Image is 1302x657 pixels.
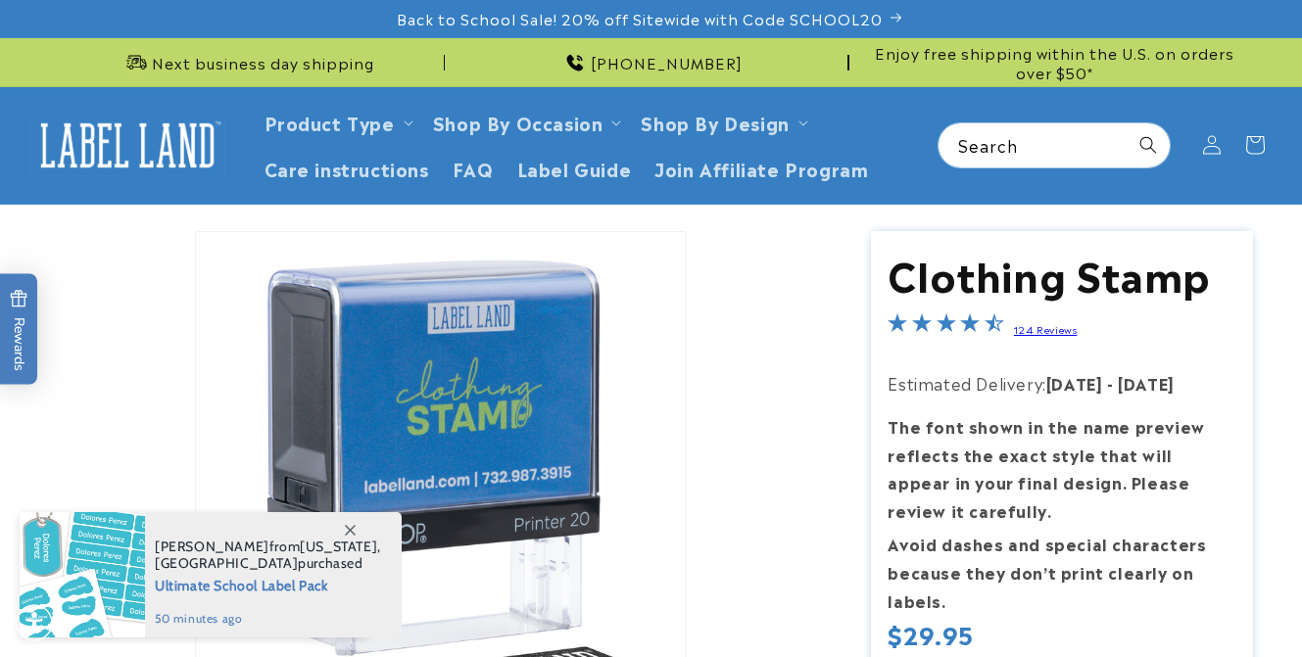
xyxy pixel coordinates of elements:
span: Care instructions [265,157,429,179]
strong: The font shown in the name preview reflects the exact style that will appear in your final design... [888,414,1204,522]
summary: Product Type [253,99,421,145]
h1: Clothing Stamp [888,248,1235,299]
a: FAQ [441,145,506,191]
span: Back to School Sale! 20% off Sitewide with Code SCHOOL20 [397,9,883,28]
summary: Shop By Design [629,99,815,145]
img: Label Land [29,115,225,175]
a: Label Land [23,108,233,183]
strong: Avoid dashes and special characters because they don’t print clearly on labels. [888,532,1206,612]
span: Label Guide [517,157,632,179]
strong: [DATE] [1046,371,1103,395]
span: [US_STATE] [300,538,377,555]
span: Shop By Occasion [433,111,603,133]
a: Product Type [265,109,395,135]
a: Label Guide [506,145,644,191]
a: 124 Reviews [1014,322,1078,336]
iframe: Gorgias live chat messenger [1107,573,1282,637]
button: Search [1127,123,1170,166]
summary: Shop By Occasion [421,99,630,145]
span: FAQ [453,157,494,179]
p: Estimated Delivery: [888,369,1235,398]
span: [PHONE_NUMBER] [591,53,743,72]
div: Announcement [49,38,445,86]
span: $29.95 [888,619,974,649]
span: from , purchased [155,539,381,572]
a: Join Affiliate Program [643,145,880,191]
strong: [DATE] [1118,371,1175,395]
span: [GEOGRAPHIC_DATA] [155,554,298,572]
div: Announcement [857,38,1253,86]
a: Shop By Design [641,109,789,135]
span: [PERSON_NAME] [155,538,269,555]
span: Enjoy free shipping within the U.S. on orders over $50* [857,43,1253,81]
span: Rewards [10,289,28,370]
a: Care instructions [253,145,441,191]
strong: - [1107,371,1114,395]
span: Join Affiliate Program [654,157,868,179]
span: 4.4-star overall rating [888,315,1003,339]
span: Next business day shipping [152,53,374,72]
div: Announcement [453,38,848,86]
